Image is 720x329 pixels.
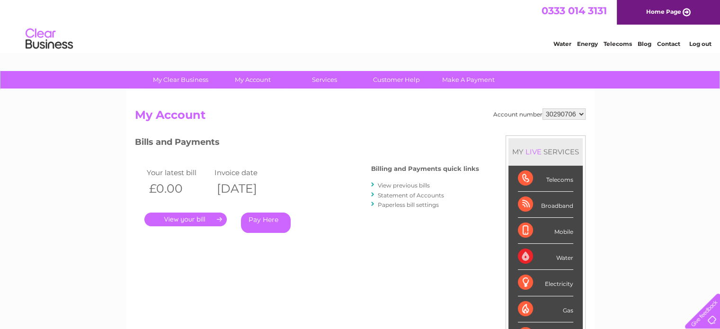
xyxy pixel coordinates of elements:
h4: Billing and Payments quick links [371,165,479,172]
th: [DATE] [212,179,280,198]
div: Water [518,244,573,270]
a: Make A Payment [429,71,507,89]
a: Blog [638,40,651,47]
a: Customer Help [357,71,436,89]
h3: Bills and Payments [135,135,479,152]
div: Clear Business is a trading name of Verastar Limited (registered in [GEOGRAPHIC_DATA] No. 3667643... [137,5,584,46]
a: Statement of Accounts [378,192,444,199]
div: Broadband [518,192,573,218]
td: Your latest bill [144,166,213,179]
a: Paperless bill settings [378,201,439,208]
div: MY SERVICES [508,138,583,165]
a: View previous bills [378,182,430,189]
td: Invoice date [212,166,280,179]
img: logo.png [25,25,73,53]
th: £0.00 [144,179,213,198]
a: Services [285,71,364,89]
a: Water [553,40,571,47]
div: Electricity [518,270,573,296]
a: . [144,213,227,226]
div: Telecoms [518,166,573,192]
div: LIVE [524,147,543,156]
h2: My Account [135,108,586,126]
div: Mobile [518,218,573,244]
div: Account number [493,108,586,120]
div: Gas [518,296,573,322]
a: My Clear Business [142,71,220,89]
a: My Account [213,71,292,89]
a: Log out [689,40,711,47]
a: Pay Here [241,213,291,233]
a: Telecoms [604,40,632,47]
a: Energy [577,40,598,47]
a: 0333 014 3131 [542,5,607,17]
a: Contact [657,40,680,47]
